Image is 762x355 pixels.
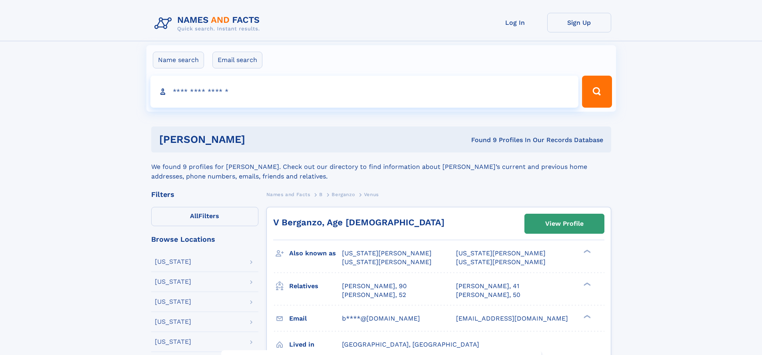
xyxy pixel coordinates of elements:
a: Names and Facts [266,189,310,199]
span: All [190,212,198,220]
label: Email search [212,52,262,68]
a: [PERSON_NAME], 41 [456,282,519,291]
div: ❯ [582,281,591,287]
a: Sign Up [547,13,611,32]
input: search input [150,76,579,108]
div: [US_STATE] [155,279,191,285]
span: [US_STATE][PERSON_NAME] [342,249,432,257]
span: [GEOGRAPHIC_DATA], [GEOGRAPHIC_DATA] [342,341,479,348]
a: View Profile [525,214,604,233]
div: [US_STATE] [155,299,191,305]
a: [PERSON_NAME], 50 [456,291,520,299]
h3: Relatives [289,279,342,293]
span: Berganzo [332,192,355,197]
span: [US_STATE][PERSON_NAME] [456,258,546,266]
div: [US_STATE] [155,319,191,325]
a: Berganzo [332,189,355,199]
h3: Also known as [289,247,342,260]
h3: Email [289,312,342,325]
a: B [319,189,323,199]
h3: Lived in [289,338,342,351]
a: [PERSON_NAME], 52 [342,291,406,299]
a: Log In [483,13,547,32]
span: B [319,192,323,197]
a: V Berganzo, Age [DEMOGRAPHIC_DATA] [273,217,444,227]
div: ❯ [582,249,591,254]
div: Found 9 Profiles In Our Records Database [358,136,603,144]
img: Logo Names and Facts [151,13,266,34]
span: [US_STATE][PERSON_NAME] [456,249,546,257]
span: Venus [364,192,379,197]
div: View Profile [545,215,584,233]
span: [US_STATE][PERSON_NAME] [342,258,432,266]
div: Filters [151,191,258,198]
label: Filters [151,207,258,226]
div: We found 9 profiles for [PERSON_NAME]. Check out our directory to find information about [PERSON_... [151,152,611,181]
div: ❯ [582,314,591,319]
a: [PERSON_NAME], 90 [342,282,407,291]
h1: [PERSON_NAME] [159,134,358,144]
span: [EMAIL_ADDRESS][DOMAIN_NAME] [456,315,568,322]
div: Browse Locations [151,236,258,243]
div: [US_STATE] [155,339,191,345]
button: Search Button [582,76,612,108]
label: Name search [153,52,204,68]
div: [US_STATE] [155,259,191,265]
